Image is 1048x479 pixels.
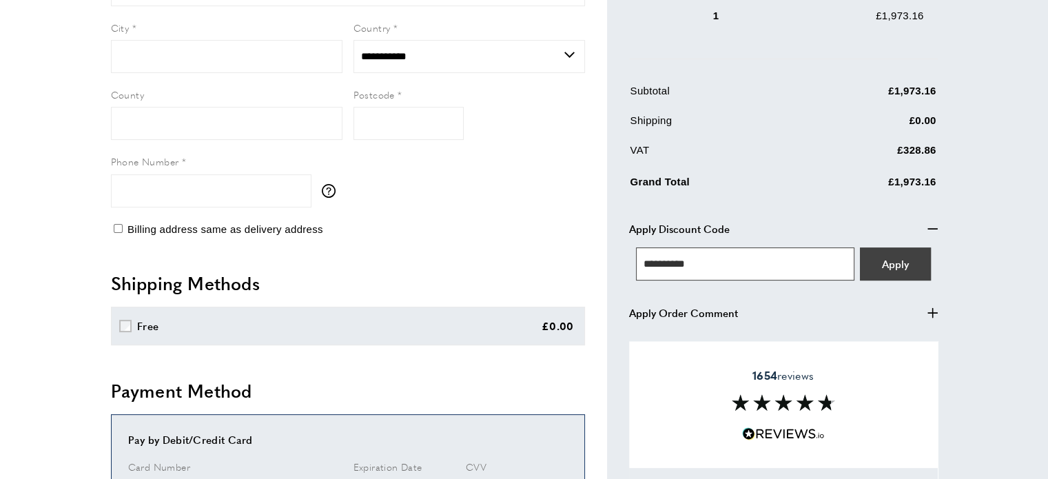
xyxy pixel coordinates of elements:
span: Card Number [128,460,190,473]
span: CVV [466,460,486,473]
button: More information [322,184,342,198]
strong: 1654 [752,367,777,383]
span: Postcode [353,88,395,101]
span: Apply Order Comment [629,305,738,321]
span: County [111,88,144,101]
td: Subtotal [630,83,799,110]
td: VAT [630,142,799,169]
span: Expiration Date [353,460,422,473]
span: Country [353,21,391,34]
div: Free [137,318,158,334]
span: Apply Discount Code [629,221,730,237]
span: reviews [752,369,814,383]
img: Reviews section [732,394,835,411]
td: £328.86 [801,142,936,169]
div: 1 [712,8,739,24]
div: £0.00 [542,318,574,334]
img: Reviews.io 5 stars [742,427,825,440]
button: Apply Coupon [860,247,931,281]
input: Billing address same as delivery address [114,224,123,233]
td: £1,973.16 [801,172,936,201]
div: Pay by Debit/Credit Card [128,431,568,448]
span: £1,973.16 [876,10,923,21]
span: Apply Coupon [882,256,909,271]
h2: Shipping Methods [111,271,585,296]
h2: Payment Method [111,378,585,403]
span: City [111,21,130,34]
span: Billing address same as delivery address [127,223,323,235]
td: £1,973.16 [801,83,936,110]
span: Phone Number [111,154,179,168]
td: Grand Total [630,172,799,201]
td: £0.00 [801,112,936,139]
td: Shipping [630,112,799,139]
